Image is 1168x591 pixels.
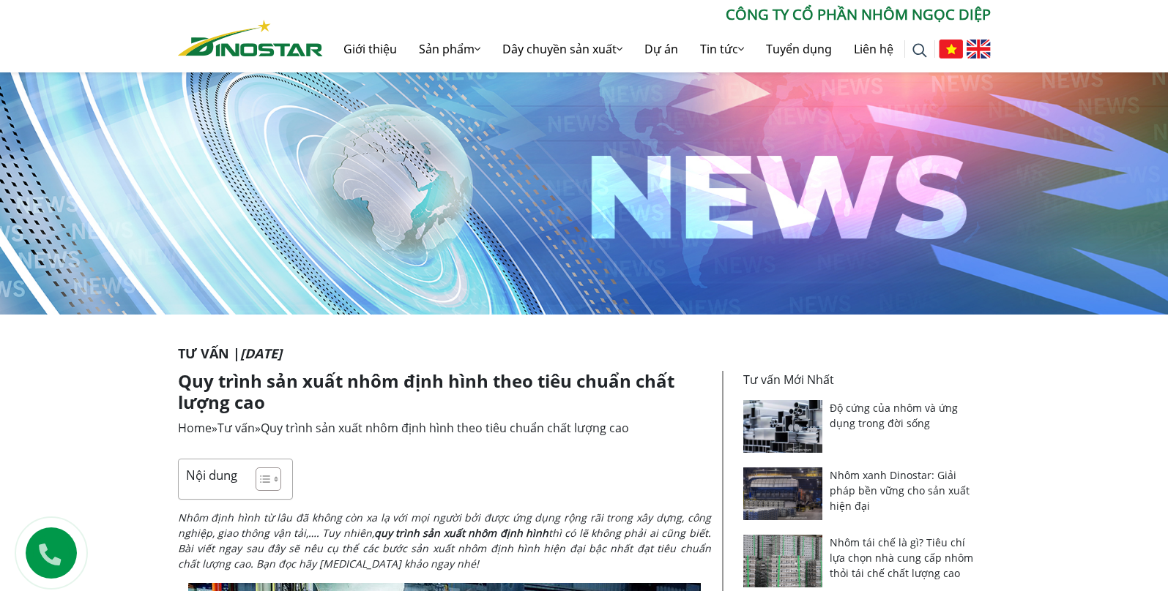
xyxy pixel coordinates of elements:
a: Nhôm tái chế là gì? Tiêu chí lựa chọn nhà cung cấp nhôm thỏi tái chế chất lượng cao [830,535,973,580]
i: quy trình sản xuất nhôm định hình [374,526,548,540]
img: Độ cứng của nhôm và ứng dụng trong đời sống [743,400,823,453]
span: thì có lẽ không phải ai cũng biết. Bài viết ngay sau đây sẽ nêu cụ thể các bước sản xuất nhôm địn... [178,526,711,571]
span: Nhôm định hình từ lâu đã không còn xa lạ với mọi người bởi được ứng dụng rộng rãi trong xây dựng,... [178,511,711,540]
a: Tư vấn [217,420,255,436]
img: Nhôm xanh Dinostar: Giải pháp bền vững cho sản xuất hiện đại [743,467,823,520]
a: Dự án [633,26,689,72]
span: » » [178,420,629,436]
a: Toggle Table of Content [245,467,278,492]
img: search [912,43,927,58]
p: Nội dung [186,467,237,483]
a: Độ cứng của nhôm và ứng dụng trong đời sống [830,401,958,430]
a: Tuyển dụng [755,26,843,72]
p: Tư vấn | [178,344,991,364]
a: Liên hệ [843,26,904,72]
a: Sản phẩm [408,26,491,72]
i: [DATE] [240,345,282,362]
a: Nhôm xanh Dinostar: Giải pháp bền vững cho sản xuất hiện đại [830,468,970,513]
a: Tin tức [689,26,755,72]
img: Nhôm Dinostar [178,20,323,56]
p: Tư vấn Mới Nhất [743,371,982,388]
a: Home [178,420,212,436]
a: Dây chuyền sản xuất [491,26,633,72]
img: Nhôm tái chế là gì? Tiêu chí lựa chọn nhà cung cấp nhôm thỏi tái chế chất lượng cao [743,535,823,587]
a: Giới thiệu [332,26,408,72]
img: English [967,39,991,59]
h1: Quy trình sản xuất nhôm định hình theo tiêu chuẩn chất lượng cao [178,371,711,413]
span: Quy trình sản xuất nhôm định hình theo tiêu chuẩn chất lượng cao [261,420,629,436]
img: Tiếng Việt [939,39,963,59]
p: CÔNG TY CỔ PHẦN NHÔM NGỌC DIỆP [323,4,991,26]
